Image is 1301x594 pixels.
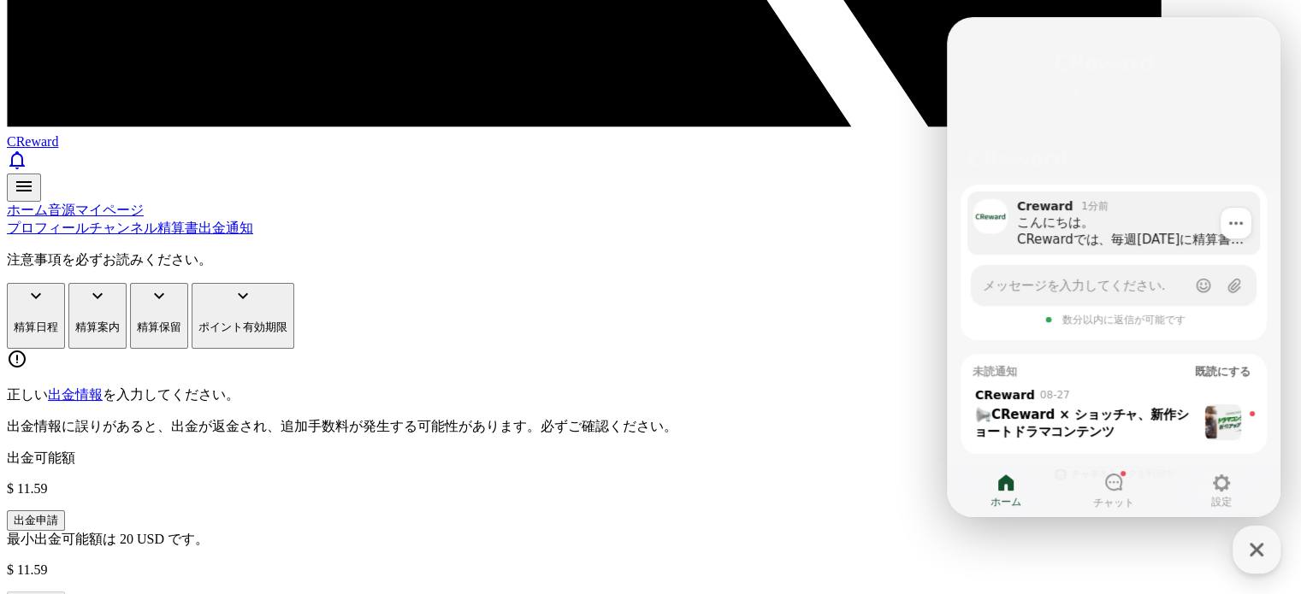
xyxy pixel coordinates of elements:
button: 精算案内 [68,283,127,350]
iframe: Channel chat [947,17,1280,517]
a: プロフィール [7,221,89,235]
p: 正しい を入力してください。 [7,386,1294,404]
a: チャンネル [89,221,157,235]
p: 精算案内 [75,320,120,335]
span: CReward [7,134,58,149]
a: マイページ [75,203,144,217]
a: CReward [7,119,1294,149]
button: 精算日程 [7,283,65,350]
button: 精算保留 [130,283,188,350]
p: 出金情報に誤りがあると、出金が返金され、追加手数料が発生する可能性があります。必ずご確認ください。 [7,418,1294,436]
p: 精算日程 [14,320,58,335]
p: $ 11.59 [7,562,1294,578]
button: 出金申請 [7,510,65,531]
p: ポイント有効期限 [198,320,287,335]
a: 出金 [198,221,226,235]
p: 精算保留 [137,320,181,335]
a: 音源 [48,203,75,217]
a: 通知 [226,221,253,235]
span: 最小出金可能額は 20 USD です。 [7,532,209,546]
button: ポイント有効期限 [192,283,294,350]
p: $ 11.59 [7,481,1294,497]
a: 精算書 [157,221,198,235]
p: 注意事項を必ずお読みください。 [7,251,1294,269]
a: ホーム [7,203,48,217]
p: 出金可能額 [7,450,1294,468]
a: 出金情報 [48,387,103,402]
